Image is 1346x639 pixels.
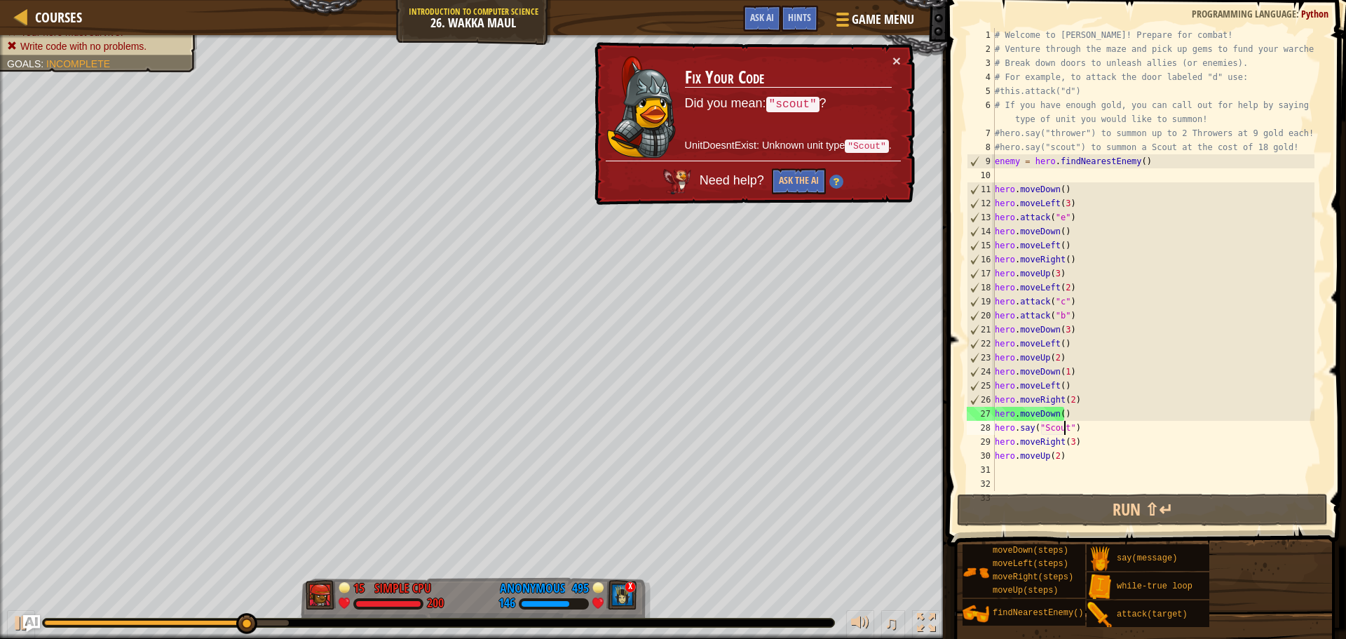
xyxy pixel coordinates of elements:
code: "Scout" [845,140,888,153]
div: 19 [967,295,995,309]
div: 495 [572,579,589,592]
a: Courses [28,8,82,27]
span: Write code with no problems. [20,41,147,52]
button: × [892,53,901,68]
p: Did you mean: ? [685,95,892,113]
div: 6 [967,98,995,126]
span: moveDown(steps) [993,546,1068,556]
div: Anonymous [500,579,565,598]
img: portrait.png [963,600,989,627]
div: 146 [498,598,515,610]
div: 18 [967,281,995,295]
button: Ask AI [23,615,40,632]
img: portrait.png [1087,546,1113,572]
div: 31 [967,463,995,477]
div: 1 [967,28,995,42]
code: "scout" [766,97,820,112]
span: findNearestEnemy() [993,608,1084,618]
div: 21 [967,323,995,337]
div: 7 [967,126,995,140]
button: ♫ [881,610,905,639]
div: Simple CPU [374,579,431,598]
span: moveUp(steps) [993,586,1059,596]
div: 13 [967,210,995,224]
span: say(message) [1117,553,1177,563]
span: ♫ [884,612,898,633]
span: moveRight(steps) [993,572,1073,582]
img: Hint [829,175,843,189]
span: attack(target) [1117,610,1188,619]
li: Write code with no problems. [7,39,186,53]
span: Programming language [1192,7,1296,20]
div: 10 [967,168,995,182]
div: 5 [967,84,995,98]
div: 28 [967,421,995,435]
span: Incomplete [46,58,110,69]
span: Game Menu [852,11,914,29]
button: Run ⇧↵ [957,494,1328,526]
span: Ask AI [750,11,774,24]
div: 25 [967,379,995,393]
div: 29 [967,435,995,449]
div: 15 [353,579,367,592]
img: portrait.png [1087,602,1113,628]
div: 32 [967,477,995,491]
img: thang_avatar_frame.png [306,580,336,610]
button: Ctrl + P: Play [7,610,35,639]
img: duck_hattori.png [606,56,677,159]
button: Game Menu [825,6,923,39]
button: Toggle fullscreen [912,610,940,639]
div: 12 [967,196,995,210]
div: 17 [967,267,995,281]
img: AI [663,169,691,194]
span: : [1296,7,1301,20]
span: Need help? [700,174,768,188]
img: thang_avatar_frame.png [606,580,637,610]
div: 200 [427,598,444,610]
div: 3 [967,56,995,70]
div: 8 [967,140,995,154]
div: 4 [967,70,995,84]
span: Hints [788,11,811,24]
p: UnitDoesntExist: Unknown unit type . [685,138,892,154]
img: portrait.png [963,559,989,586]
button: Ask AI [743,6,781,32]
div: 2 [967,42,995,56]
div: x [625,581,636,593]
button: Adjust volume [846,610,874,639]
div: 15 [967,238,995,253]
span: while-true loop [1117,581,1192,591]
span: Python [1301,7,1328,20]
div: 9 [967,154,995,168]
div: 24 [967,365,995,379]
div: 11 [967,182,995,196]
div: 26 [967,393,995,407]
div: 22 [967,337,995,351]
button: Ask the AI [772,168,826,194]
h3: Fix Your Code [685,68,892,88]
span: : [41,58,46,69]
div: 23 [967,351,995,365]
div: 33 [967,491,995,505]
span: Goals [7,58,41,69]
img: portrait.png [1087,574,1113,600]
div: 20 [967,309,995,323]
span: moveLeft(steps) [993,559,1068,569]
div: 27 [967,407,995,421]
span: Courses [35,8,82,27]
div: 14 [967,224,995,238]
div: 16 [967,253,995,267]
div: 30 [967,449,995,463]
